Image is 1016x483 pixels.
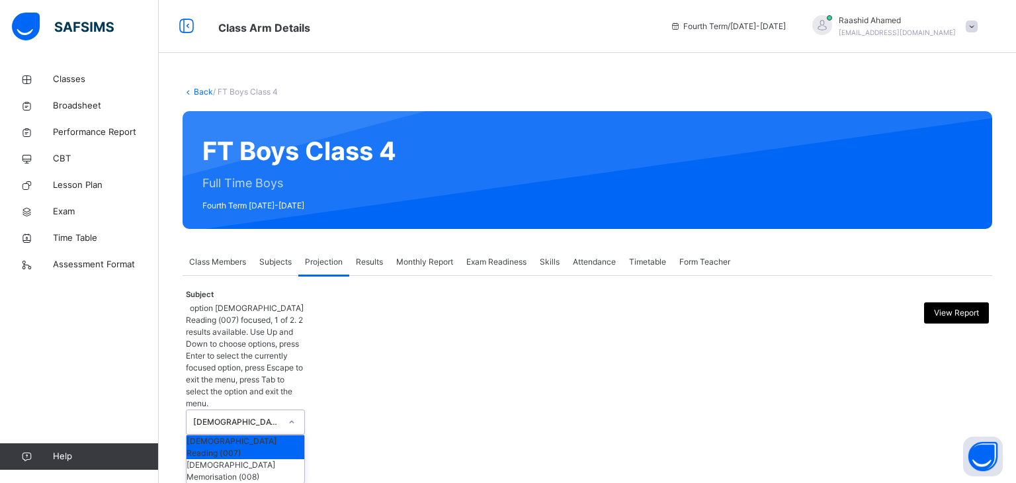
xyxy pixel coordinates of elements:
[53,232,159,245] span: Time Table
[799,15,984,38] div: RaashidAhamed
[189,256,246,268] span: Class Members
[679,256,730,268] span: Form Teacher
[53,152,159,165] span: CBT
[53,99,159,112] span: Broadsheet
[53,258,159,271] span: Assessment Format
[187,459,304,483] div: [DEMOGRAPHIC_DATA] Memorisation (008)
[53,73,159,86] span: Classes
[53,450,158,463] span: Help
[53,179,159,192] span: Lesson Plan
[187,435,304,459] div: [DEMOGRAPHIC_DATA] Reading (007)
[12,13,114,40] img: safsims
[629,256,666,268] span: Timetable
[305,256,343,268] span: Projection
[466,256,527,268] span: Exam Readiness
[193,416,280,428] div: [DEMOGRAPHIC_DATA] Reading
[396,256,453,268] span: Monthly Report
[573,256,616,268] span: Attendance
[356,256,383,268] span: Results
[540,256,560,268] span: Skills
[194,87,213,97] a: Back
[839,15,956,26] span: Raashid Ahamed
[934,307,979,319] span: View Report
[839,28,956,36] span: [EMAIL_ADDRESS][DOMAIN_NAME]
[963,437,1003,476] button: Open asap
[186,289,214,300] span: Subject
[259,256,292,268] span: Subjects
[53,126,159,139] span: Performance Report
[186,303,304,408] span: option [DEMOGRAPHIC_DATA] Reading (007) focused, 1 of 2. 2 results available. Use Up and Down to ...
[218,21,310,34] span: Class Arm Details
[53,205,159,218] span: Exam
[213,87,278,97] span: / FT Boys Class 4
[670,21,786,32] span: session/term information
